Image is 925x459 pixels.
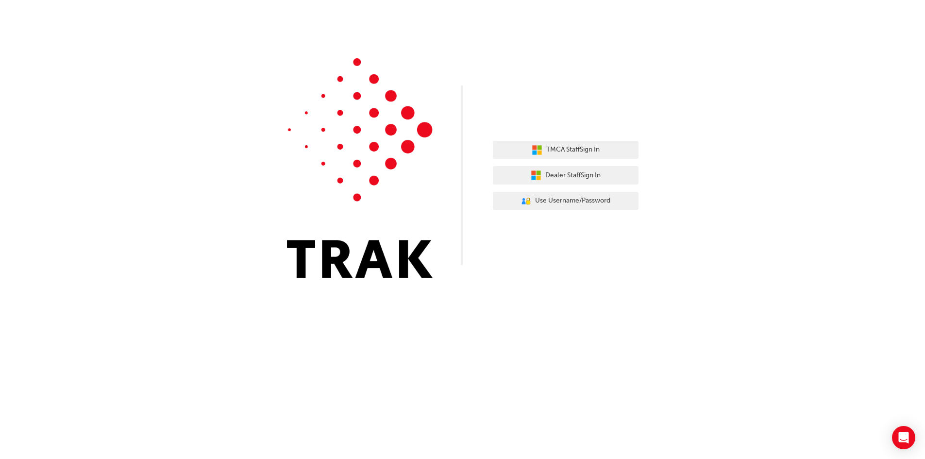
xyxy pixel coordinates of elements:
span: TMCA Staff Sign In [546,144,600,155]
span: Use Username/Password [535,195,610,206]
span: Dealer Staff Sign In [545,170,601,181]
button: TMCA StaffSign In [493,141,639,159]
img: Trak [287,58,433,278]
div: Open Intercom Messenger [892,426,915,449]
button: Dealer StaffSign In [493,166,639,185]
button: Use Username/Password [493,192,639,210]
